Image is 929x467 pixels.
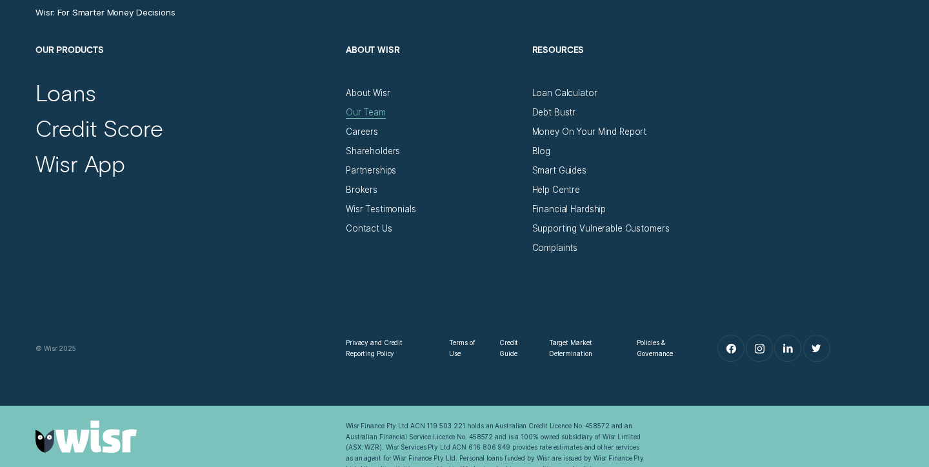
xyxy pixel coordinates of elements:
[346,88,390,99] a: About Wisr
[775,335,801,361] a: LinkedIn
[532,243,578,253] a: Complaints
[346,45,521,88] h2: About Wisr
[346,223,392,234] a: Contact Us
[35,114,163,142] a: Credit Score
[532,165,586,176] a: Smart Guides
[746,335,772,361] a: Instagram
[35,79,96,106] a: Loans
[499,337,530,359] a: Credit Guide
[532,45,708,88] h2: Resources
[532,88,597,99] a: Loan Calculator
[532,107,576,118] a: Debt Bustr
[637,337,688,359] a: Policies & Governance
[35,7,175,18] a: Wisr: For Smarter Money Decisions
[346,165,396,176] a: Partnerships
[804,335,830,361] a: Twitter
[532,184,581,195] a: Help Centre
[532,146,550,157] a: Blog
[532,223,670,234] a: Supporting Vulnerable Customers
[346,126,378,137] a: Careers
[35,45,335,88] h2: Our Products
[346,204,416,215] a: Wisr Testimonials
[449,337,480,359] a: Terms of Use
[35,421,137,453] img: Wisr
[346,107,386,118] a: Our Team
[532,126,647,137] a: Money On Your Mind Report
[346,146,400,157] a: Shareholders
[549,337,618,359] a: Target Market Determination
[30,343,341,354] div: © Wisr 2025
[35,150,125,177] a: Wisr App
[346,184,377,195] a: Brokers
[346,337,430,359] a: Privacy and Credit Reporting Policy
[532,204,606,215] a: Financial Hardship
[718,335,744,361] a: Facebook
